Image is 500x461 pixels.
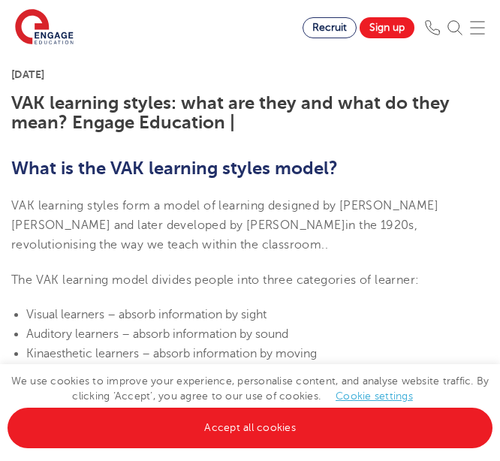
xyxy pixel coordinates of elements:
[26,347,317,360] span: Kinaesthetic learners – absorb information by moving
[336,390,413,402] a: Cookie settings
[425,20,440,35] img: Phone
[470,20,485,35] img: Mobile Menu
[11,158,338,179] b: What is the VAK learning styles model?
[312,22,347,33] span: Recruit
[26,308,267,321] span: Visual learners – absorb information by sight
[11,69,489,80] p: [DATE]
[26,327,288,341] span: Auditory learners – absorb information by sound
[8,408,492,448] a: Accept all cookies
[11,199,438,252] span: VAK learning styles form a model of learning designed by [PERSON_NAME] [PERSON_NAME] and later de...
[447,20,462,35] img: Search
[15,9,74,47] img: Engage Education
[360,17,414,38] a: Sign up
[8,375,492,433] span: We use cookies to improve your experience, personalise content, and analyse website traffic. By c...
[11,273,419,287] span: The VAK learning model divides people into three categories of learner:
[303,17,357,38] a: Recruit
[11,93,489,133] h1: VAK learning styles: what are they and what do they mean? Engage Education |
